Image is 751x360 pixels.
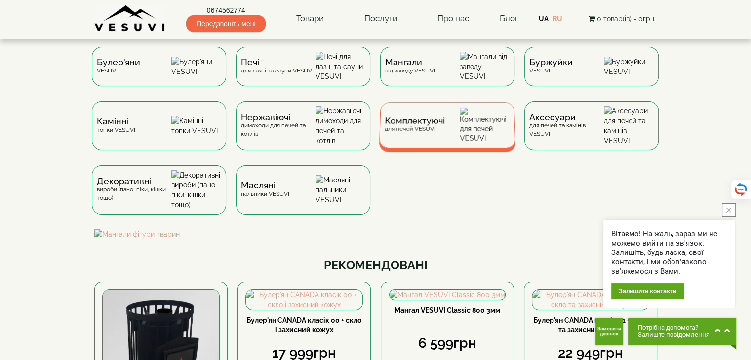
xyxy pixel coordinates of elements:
img: Камінні топки VESUVI [171,116,221,136]
div: 6 599грн [389,333,506,353]
span: Замовити дзвінок [597,326,621,336]
img: Комплектуючі для печей VESUVI [460,108,511,143]
span: Передзвоніть мені [186,15,266,32]
img: Мангали від заводу VESUVI [460,52,510,81]
span: Камінні [97,117,135,125]
a: Нержавіючідимоходи для печей та котлів Нержавіючі димоходи для печей та котлів [231,101,375,165]
a: Каміннітопки VESUVI Камінні топки VESUVI [87,101,231,165]
div: Вітаємо! На жаль, зараз ми не можемо вийти на зв'язок. Залишіть, будь ласка, свої контакти, і ми ... [611,229,727,276]
img: Завод VESUVI [94,5,166,32]
a: Товари [286,7,334,30]
a: Мангал VESUVI Classic 800 3мм [395,306,500,314]
span: Комплектуючі [385,117,445,125]
a: Булер'ян CANADA класік 00 + скло і захисний кожух [246,316,361,334]
span: 0 товар(ів) - 0грн [596,15,654,23]
a: RU [553,15,562,23]
img: Печі для лазні та сауни VESUVI [316,52,365,81]
a: Аксесуаридля печей та камінів VESUVI Аксесуари для печей та камінів VESUVI [519,101,664,165]
div: пальники VESUVI [241,181,289,198]
span: Аксесуари [529,113,604,121]
img: Булер'ян CANADA класік 00 + скло і захисний кожух [246,290,362,310]
a: Масляніпальники VESUVI Масляні пальники VESUVI [231,165,375,229]
div: для лазні та сауни VESUVI [241,58,314,74]
img: Нержавіючі димоходи для печей та котлів [316,106,365,145]
img: Масляні пальники VESUVI [316,175,365,205]
a: Послуги [354,7,407,30]
a: БуржуйкиVESUVI Буржуйки VESUVI [519,47,664,101]
a: 0674562774 [186,5,266,15]
span: Потрібна допомога? [638,324,710,331]
div: топки VESUVI [97,117,135,134]
img: Аксесуари для печей та камінів VESUVI [604,106,654,145]
span: Булер'яни [97,58,140,66]
a: Декоративнівироби (пано, піки, кішки тощо) Декоративні вироби (пано, піки, кішки тощо) [87,165,231,229]
a: UA [539,15,549,23]
button: Get Call button [595,318,623,345]
img: Мангал VESUVI Classic 800 3мм [390,290,505,300]
span: Печі [241,58,314,66]
a: Булер'яниVESUVI Булер'яни VESUVI [87,47,231,101]
a: Булер'ян CANADA класік 01 + скло та захисний кожух [533,316,647,334]
a: Мангаливід заводу VESUVI Мангали від заводу VESUVI [375,47,519,101]
img: Буржуйки VESUVI [604,57,654,76]
div: для печей VESUVI [384,117,444,133]
button: 0 товар(ів) - 0грн [585,13,657,24]
a: Комплектуючідля печей VESUVI Комплектуючі для печей VESUVI [375,101,519,165]
img: Декоративні вироби (пано, піки, кішки тощо) [171,170,221,210]
div: VESUVI [97,58,140,74]
img: Булер'ян CANADA класік 01 + скло та захисний кожух [532,290,649,310]
button: Chat button [628,318,736,345]
span: Декоративні [97,178,171,185]
div: Залишити контакти [611,283,684,299]
div: димоходи для печей та котлів [241,113,316,138]
span: Мангали [385,58,435,66]
div: від заводу VESUVI [385,58,435,74]
a: Блог [499,13,518,23]
img: Мангали фігури тварин [94,229,657,239]
span: Буржуйки [529,58,573,66]
a: Про нас [428,7,479,30]
img: Булер'яни VESUVI [171,57,221,76]
div: вироби (пано, піки, кішки тощо) [97,178,171,202]
span: Залиште повідомлення [638,331,710,338]
span: Масляні [241,181,289,189]
div: VESUVI [529,58,573,74]
span: Нержавіючі [241,113,316,121]
button: close button [722,203,736,217]
div: для печей та камінів VESUVI [529,113,604,138]
a: Печідля лазні та сауни VESUVI Печі для лазні та сауни VESUVI [231,47,375,101]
